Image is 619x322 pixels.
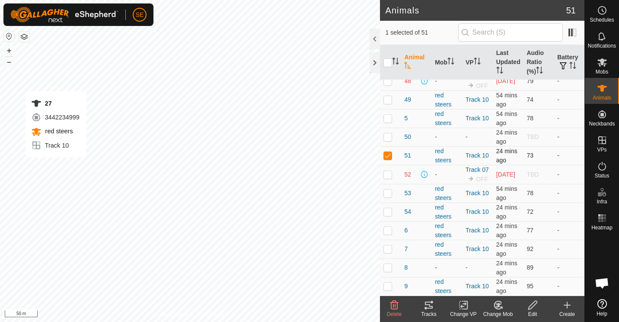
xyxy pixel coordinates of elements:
span: 74 [526,96,533,103]
div: red steers [435,222,459,240]
span: OFF [476,176,488,183]
div: red steers [435,147,459,165]
div: 27 [31,98,80,109]
td: - [554,184,584,203]
span: 48 [404,77,411,86]
td: - [554,277,584,296]
span: Mobs [596,69,608,74]
a: Track 10 [466,190,489,196]
span: TBD [526,171,539,178]
img: to [467,175,474,182]
a: Track 10 [466,227,489,234]
span: 92 [526,245,533,252]
span: Help [597,311,607,316]
td: - [554,165,584,184]
td: - [554,109,584,128]
span: OFF [476,82,488,89]
div: red steers [435,91,459,109]
input: Search (S) [458,23,563,42]
span: 52 [404,170,411,179]
span: 31 Aug 2025, 5:35 pm [496,204,517,220]
th: Mob [431,45,462,80]
span: 26 Aug 2025, 10:35 am [496,171,515,178]
a: Track 10 [466,283,489,290]
div: red steers [435,203,459,221]
p-sorticon: Activate to sort [404,63,411,70]
span: 7 [404,245,408,254]
a: Privacy Policy [156,311,188,319]
div: Change Mob [481,310,515,318]
span: 78 [526,115,533,122]
div: Change VP [446,310,481,318]
span: Delete [387,311,402,317]
td: - [554,90,584,109]
span: 1 selected of 51 [385,28,458,37]
span: 31 Aug 2025, 5:35 pm [496,148,517,164]
span: red steers [43,128,73,135]
span: 26 Aug 2025, 10:35 am [496,77,515,84]
span: VPs [597,147,606,152]
span: 51 [566,4,576,17]
a: Track 10 [466,245,489,252]
span: TBD [526,133,539,140]
span: 77 [526,227,533,234]
span: 8 [404,263,408,272]
app-display-virtual-paddock-transition: - [466,133,468,140]
span: 51 [404,151,411,160]
span: 73 [526,152,533,159]
div: Edit [515,310,550,318]
a: Track 10 [466,96,489,103]
th: Battery [554,45,584,80]
span: 31 Aug 2025, 5:35 pm [496,129,517,145]
span: Status [594,173,609,178]
span: 31 Aug 2025, 5:35 pm [496,222,517,238]
span: 9 [404,282,408,291]
p-sorticon: Activate to sort [392,59,399,66]
span: 79 [526,77,533,84]
div: - [435,263,459,272]
th: Animal [401,45,431,80]
img: Gallagher Logo [10,7,118,23]
span: 53 [404,189,411,198]
th: Last Updated [493,45,523,80]
td: - [554,240,584,258]
td: - [554,221,584,240]
span: 72 [526,208,533,215]
app-display-virtual-paddock-transition: - [466,264,468,271]
p-sorticon: Activate to sort [447,59,454,66]
div: red steers [435,184,459,203]
td: - [554,203,584,221]
h2: Animals [385,5,566,16]
div: Tracks [412,310,446,318]
span: 78 [526,190,533,196]
p-sorticon: Activate to sort [569,63,576,70]
span: 31 Aug 2025, 5:35 pm [496,260,517,276]
button: + [4,45,14,56]
th: VP [462,45,493,80]
span: 50 [404,132,411,142]
span: 54 [404,207,411,216]
span: 89 [526,264,533,271]
td: - [554,71,584,90]
a: Track 07 [466,166,489,173]
button: – [4,57,14,67]
div: - [435,132,459,142]
span: SE [136,10,144,19]
div: Track 10 [31,140,80,151]
span: Neckbands [589,121,615,126]
th: Audio Ratio (%) [523,45,554,80]
span: 31 Aug 2025, 5:05 pm [496,110,517,126]
button: Reset Map [4,31,14,42]
span: 31 Aug 2025, 5:05 pm [496,185,517,201]
span: Animals [593,95,611,100]
a: Track 10 [466,152,489,159]
p-sorticon: Activate to sort [474,59,481,66]
span: Infra [597,199,607,204]
a: Open chat [589,270,615,296]
button: Map Layers [19,32,29,42]
td: - [554,146,584,165]
div: red steers [435,109,459,128]
p-sorticon: Activate to sort [496,68,503,75]
span: 5 [404,114,408,123]
img: to [467,82,474,89]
